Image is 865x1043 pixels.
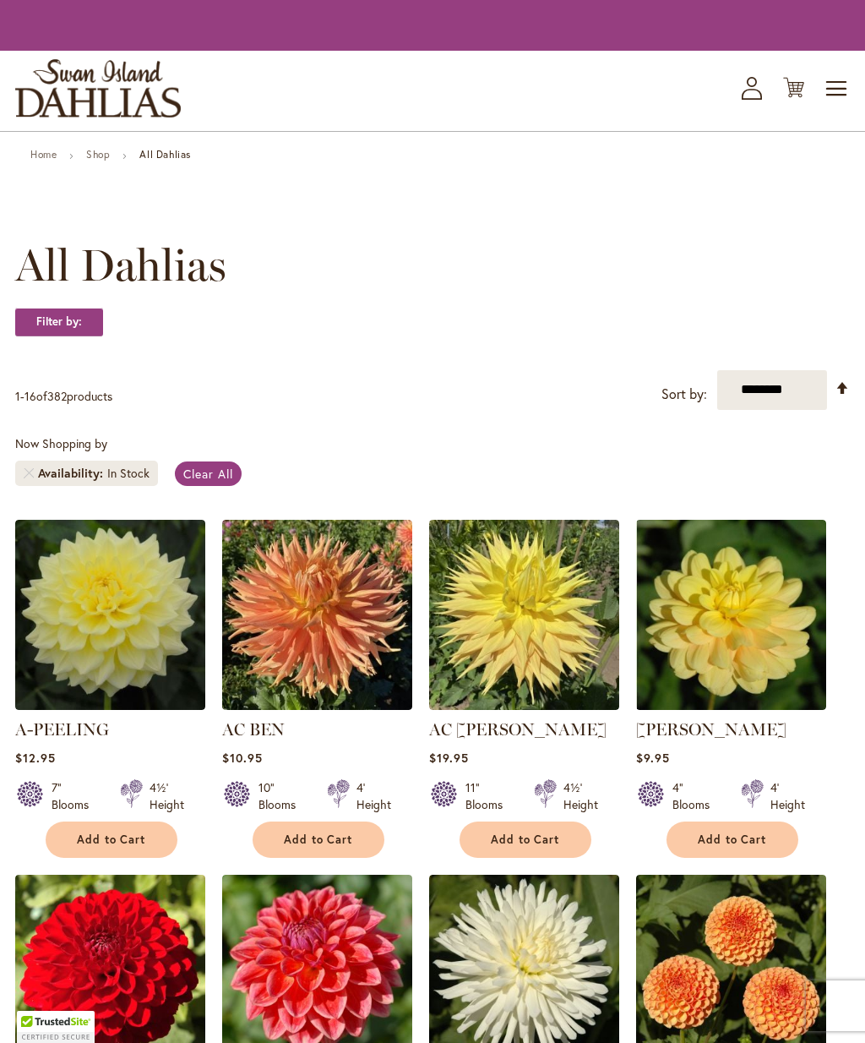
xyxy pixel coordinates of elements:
img: AHOY MATEY [636,520,826,710]
span: Add to Cart [284,833,353,847]
div: 4' Height [356,779,391,813]
button: Add to Cart [253,822,384,858]
div: 7" Blooms [52,779,100,813]
span: Add to Cart [77,833,146,847]
a: Home [30,148,57,161]
label: Sort by: [661,379,707,410]
span: Clear All [183,466,233,482]
span: $12.95 [15,750,56,766]
a: AC BEN [222,697,412,713]
img: AC BEN [222,520,412,710]
a: Clear All [175,461,242,486]
strong: Filter by: [15,308,103,336]
a: AC BEN [222,719,285,740]
a: AHOY MATEY [636,697,826,713]
strong: All Dahlias [139,148,191,161]
a: AC Jeri [429,697,619,713]
span: Now Shopping by [15,435,107,451]
span: All Dahlias [15,240,226,291]
span: $9.95 [636,750,670,766]
a: A-Peeling [15,697,205,713]
button: Add to Cart [666,822,798,858]
span: Add to Cart [698,833,767,847]
div: 4½' Height [563,779,598,813]
span: $10.95 [222,750,263,766]
a: [PERSON_NAME] [636,719,786,740]
span: $19.95 [429,750,469,766]
div: 10" Blooms [258,779,307,813]
img: A-Peeling [15,520,205,710]
div: 4' Height [770,779,805,813]
div: 11" Blooms [465,779,514,813]
span: Availability [38,465,107,482]
button: Add to Cart [460,822,591,858]
a: Remove Availability In Stock [24,468,34,478]
p: - of products [15,383,112,410]
button: Add to Cart [46,822,177,858]
a: Shop [86,148,110,161]
span: 382 [47,388,67,404]
span: Add to Cart [491,833,560,847]
div: 4" Blooms [672,779,721,813]
a: AC [PERSON_NAME] [429,719,607,740]
span: 16 [24,388,36,404]
div: 4½' Height [150,779,184,813]
span: 1 [15,388,20,404]
a: A-PEELING [15,719,109,740]
a: store logo [15,59,181,117]
img: AC Jeri [429,520,619,710]
div: In Stock [107,465,150,482]
iframe: Launch Accessibility Center [13,983,60,1030]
